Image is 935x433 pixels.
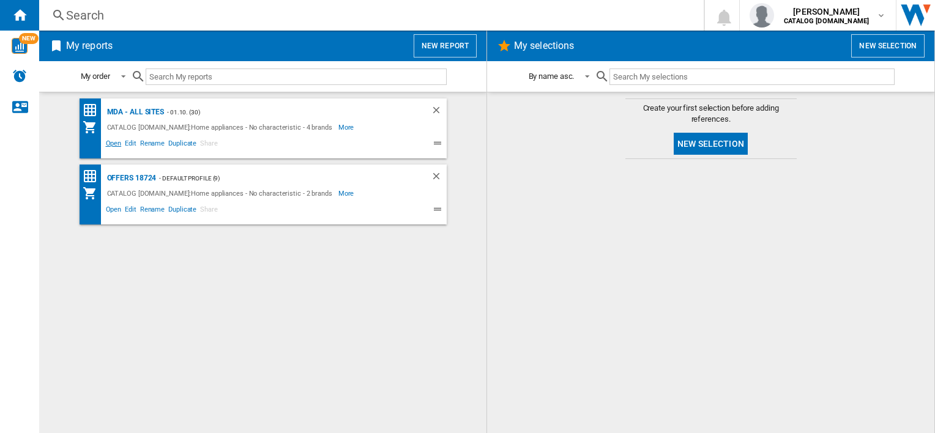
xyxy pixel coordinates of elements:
[164,105,406,120] div: - 01.10. (30)
[81,72,110,81] div: My order
[166,204,198,218] span: Duplicate
[138,204,166,218] span: Rename
[750,3,774,28] img: profile.jpg
[83,103,104,118] div: Price Matrix
[414,34,477,57] button: New report
[529,72,575,81] div: By name asc.
[19,33,39,44] span: NEW
[104,171,157,186] div: offers 18724
[338,186,356,201] span: More
[198,204,220,218] span: Share
[12,68,27,83] img: alerts-logo.svg
[104,204,124,218] span: Open
[512,34,576,57] h2: My selections
[83,169,104,184] div: Price Matrix
[674,133,748,155] button: New selection
[123,204,138,218] span: Edit
[146,68,447,85] input: Search My reports
[784,17,869,25] b: CATALOG [DOMAIN_NAME]
[104,105,165,120] div: MDA - ALL SITES
[104,186,338,201] div: CATALOG [DOMAIN_NAME]:Home appliances - No characteristic - 2 brands
[138,138,166,152] span: Rename
[66,7,672,24] div: Search
[784,6,869,18] span: [PERSON_NAME]
[83,120,104,135] div: My Assortment
[123,138,138,152] span: Edit
[198,138,220,152] span: Share
[104,138,124,152] span: Open
[851,34,925,57] button: New selection
[431,105,447,120] div: Delete
[338,120,356,135] span: More
[104,120,338,135] div: CATALOG [DOMAIN_NAME]:Home appliances - No characteristic - 4 brands
[609,68,894,85] input: Search My selections
[83,186,104,201] div: My Assortment
[64,34,115,57] h2: My reports
[12,38,28,54] img: wise-card.svg
[156,171,406,186] div: - Default profile (9)
[625,103,797,125] span: Create your first selection before adding references.
[431,171,447,186] div: Delete
[166,138,198,152] span: Duplicate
